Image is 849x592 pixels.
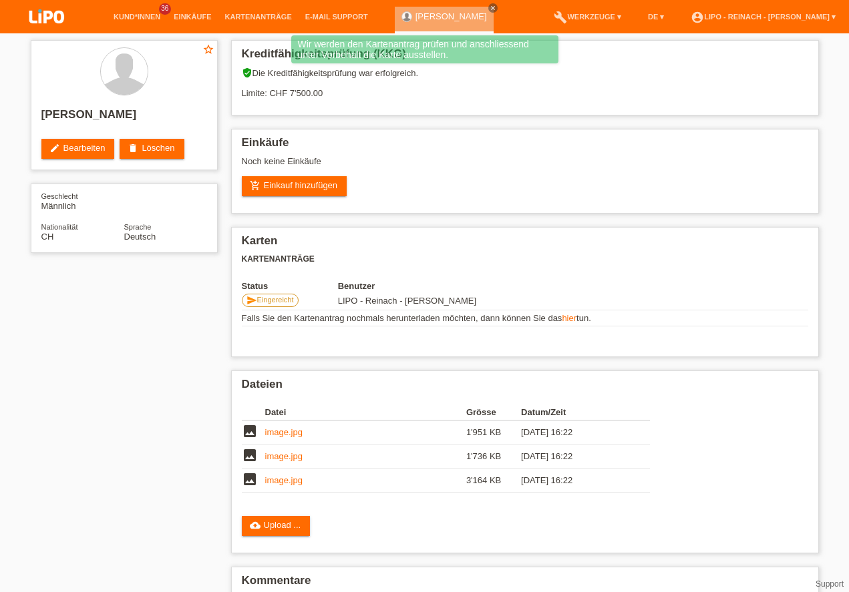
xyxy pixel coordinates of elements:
a: buildWerkzeuge ▾ [547,13,628,21]
a: editBearbeiten [41,139,115,159]
span: Schweiz [41,232,54,242]
i: verified_user [242,67,252,78]
a: image.jpg [265,427,303,437]
a: DE ▾ [641,13,671,21]
i: send [246,295,257,306]
td: 1'736 KB [466,445,521,469]
span: Sprache [124,223,152,231]
div: Die Kreditfähigkeitsprüfung war erfolgreich. Limite: CHF 7'500.00 [242,67,808,108]
i: close [490,5,496,11]
a: deleteLöschen [120,139,184,159]
i: image [242,423,258,439]
a: Support [816,579,844,589]
i: add_shopping_cart [250,180,261,191]
div: Noch keine Einkäufe [242,156,808,176]
i: delete [128,143,138,154]
span: Nationalität [41,223,78,231]
td: [DATE] 16:22 [521,445,631,469]
h2: Dateien [242,378,808,398]
span: Eingereicht [257,296,294,304]
h2: Einkäufe [242,136,808,156]
a: add_shopping_cartEinkauf hinzufügen [242,176,347,196]
td: [DATE] 16:22 [521,420,631,445]
td: Falls Sie den Kartenantrag nochmals herunterladen möchten, dann können Sie das tun. [242,310,808,326]
a: Einkäufe [167,13,218,21]
a: close [488,3,498,13]
i: image [242,471,258,487]
a: account_circleLIPO - Reinach - [PERSON_NAME] ▾ [684,13,842,21]
h3: Kartenanträge [242,254,808,264]
a: Kartenanträge [218,13,299,21]
a: image.jpg [265,475,303,485]
span: 03.10.2025 [338,296,476,306]
i: account_circle [691,11,704,24]
a: [PERSON_NAME] [415,11,487,21]
th: Grösse [466,404,521,420]
div: Wir werden den Kartenantrag prüfen und anschliessend unter Vorbehalt die Karte ausstellen. [291,35,558,63]
a: E-Mail Support [299,13,375,21]
span: Deutsch [124,232,156,242]
i: edit [49,143,60,154]
th: Datum/Zeit [521,404,631,420]
a: LIPO pay [13,27,80,37]
i: cloud_upload [250,520,261,531]
th: Datei [265,404,466,420]
td: [DATE] 16:22 [521,469,631,493]
a: hier [562,313,576,323]
a: cloud_uploadUpload ... [242,516,311,536]
th: Benutzer [338,281,564,291]
i: build [554,11,567,24]
div: Männlich [41,191,124,211]
i: image [242,447,258,463]
a: image.jpg [265,451,303,461]
td: 3'164 KB [466,469,521,493]
th: Status [242,281,338,291]
a: Kund*innen [107,13,167,21]
h2: Karten [242,234,808,254]
span: 36 [159,3,171,15]
td: 1'951 KB [466,420,521,445]
span: Geschlecht [41,192,78,200]
h2: [PERSON_NAME] [41,108,207,128]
